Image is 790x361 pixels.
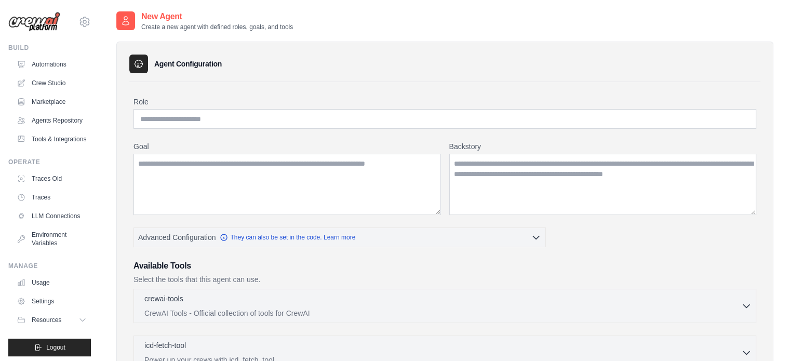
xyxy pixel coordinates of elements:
[144,308,741,318] p: CrewAI Tools - Official collection of tools for CrewAI
[12,75,91,91] a: Crew Studio
[141,23,293,31] p: Create a new agent with defined roles, goals, and tools
[12,293,91,310] a: Settings
[32,316,61,324] span: Resources
[12,274,91,291] a: Usage
[12,208,91,224] a: LLM Connections
[12,170,91,187] a: Traces Old
[133,97,756,107] label: Role
[449,141,757,152] label: Backstory
[138,232,216,243] span: Advanced Configuration
[8,12,60,32] img: Logo
[8,158,91,166] div: Operate
[46,343,65,352] span: Logout
[144,340,186,351] p: icd-fetch-tool
[12,56,91,73] a: Automations
[144,293,183,304] p: crewai-tools
[12,93,91,110] a: Marketplace
[12,112,91,129] a: Agents Repository
[154,59,222,69] h3: Agent Configuration
[12,312,91,328] button: Resources
[138,293,752,318] button: crewai-tools CrewAI Tools - Official collection of tools for CrewAI
[133,274,756,285] p: Select the tools that this agent can use.
[8,44,91,52] div: Build
[133,260,756,272] h3: Available Tools
[220,233,355,242] a: They can also be set in the code. Learn more
[8,339,91,356] button: Logout
[134,228,545,247] button: Advanced Configuration They can also be set in the code. Learn more
[12,226,91,251] a: Environment Variables
[12,131,91,148] a: Tools & Integrations
[133,141,441,152] label: Goal
[141,10,293,23] h2: New Agent
[8,262,91,270] div: Manage
[12,189,91,206] a: Traces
